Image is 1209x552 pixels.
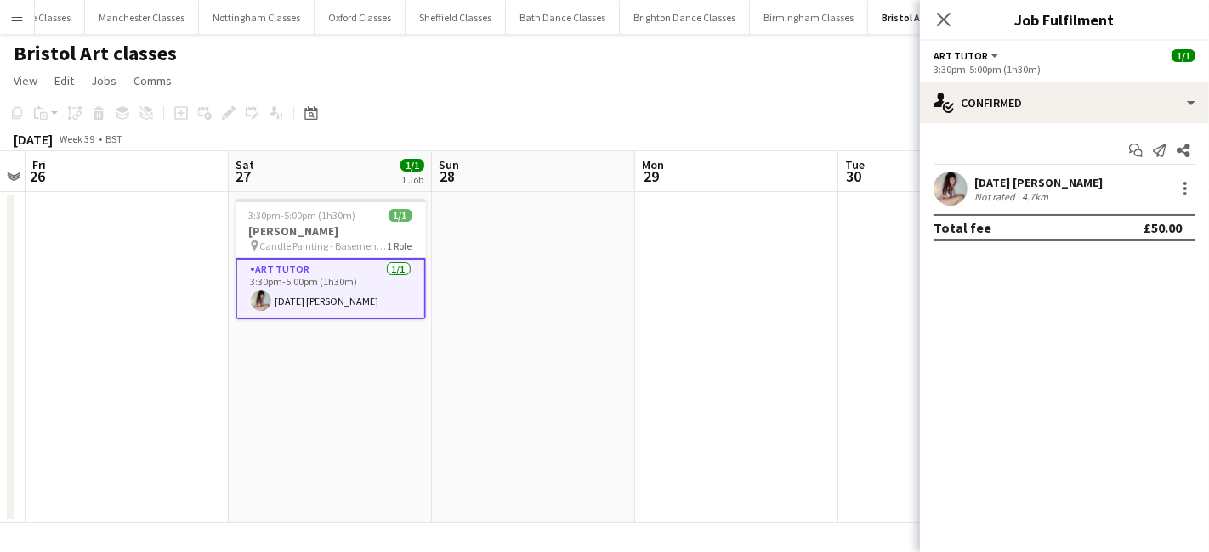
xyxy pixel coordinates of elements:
span: 1/1 [400,159,424,172]
span: Comms [133,73,172,88]
span: Jobs [91,73,116,88]
span: 26 [30,166,46,186]
span: Sun [439,157,459,172]
span: 28 [436,166,459,186]
div: BST [105,132,122,145]
div: 4.7km [1019,190,1052,203]
button: Birmingham Classes [750,1,868,34]
span: Sat [236,157,254,172]
a: View [7,70,44,92]
div: Not rated [974,190,1019,203]
button: Bath Dance Classes [506,1,620,34]
button: Sheffield Classes [406,1,506,34]
span: 27 [233,166,254,186]
div: £50.00 [1144,219,1182,236]
span: Week 39 [56,132,99,145]
span: Mon [642,157,664,172]
span: Candle Painting - Basement 45 [260,239,388,252]
div: [DATE] [14,131,53,148]
span: Fri [32,157,46,172]
h3: [PERSON_NAME] [236,223,426,239]
app-card-role: Art Tutor1/13:30pm-5:00pm (1h30m)[DATE] [PERSON_NAME] [236,258,426,319]
span: Tue [845,157,865,172]
span: 3:30pm-5:00pm (1h30m) [249,209,356,222]
span: 1/1 [389,209,412,222]
span: Edit [54,73,74,88]
button: Brighton Dance Classes [620,1,750,34]
span: 1/1 [1172,49,1195,62]
div: 3:30pm-5:00pm (1h30m) [934,63,1195,76]
button: Oxford Classes [315,1,406,34]
span: 1 Role [388,239,412,252]
div: [DATE] [PERSON_NAME] [974,175,1103,190]
span: View [14,73,37,88]
h3: Job Fulfilment [920,8,1209,31]
span: 30 [843,166,865,186]
div: Confirmed [920,82,1209,123]
a: Comms [127,70,179,92]
span: Art Tutor [934,49,988,62]
h1: Bristol Art classes [14,41,177,66]
button: Art Tutor [934,49,1002,62]
app-job-card: 3:30pm-5:00pm (1h30m)1/1[PERSON_NAME] Candle Painting - Basement 451 RoleArt Tutor1/13:30pm-5:00p... [236,199,426,319]
div: Total fee [934,219,991,236]
button: Nottingham Classes [199,1,315,34]
span: 29 [639,166,664,186]
div: 1 Job [401,173,423,186]
a: Edit [48,70,81,92]
button: Manchester Classes [85,1,199,34]
a: Jobs [84,70,123,92]
button: Bristol Art classes [868,1,979,34]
